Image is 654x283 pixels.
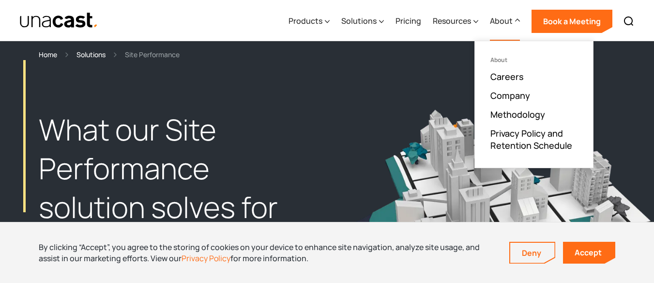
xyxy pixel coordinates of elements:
div: Products [289,15,322,27]
div: By clicking “Accept”, you agree to the storing of cookies on your device to enhance site navigati... [39,242,495,264]
div: About [490,1,520,41]
a: Pricing [395,1,421,41]
div: About [490,57,578,63]
a: Careers [490,71,524,82]
div: About [490,15,513,27]
a: Solutions [76,49,106,60]
img: Search icon [623,16,635,27]
a: Privacy Policy and Retention Schedule [490,127,578,152]
a: Methodology [490,109,545,120]
h1: What our Site Performance solution solves for [39,110,308,226]
div: Site Performance [125,49,180,60]
div: Solutions [341,1,384,41]
a: Deny [510,243,555,263]
a: Accept [563,242,615,264]
div: Products [289,1,330,41]
div: Resources [433,15,471,27]
img: Unacast text logo [19,12,98,29]
a: Privacy Policy [182,253,230,264]
nav: About [474,41,593,168]
a: Book a Meeting [532,10,612,33]
div: Resources [433,1,478,41]
div: Solutions [341,15,377,27]
a: Home [39,49,57,60]
a: home [19,12,98,29]
a: Company [490,90,530,101]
